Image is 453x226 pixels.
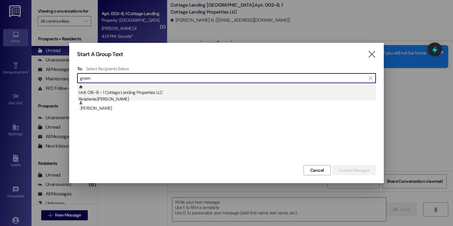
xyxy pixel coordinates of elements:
[79,85,376,103] div: Unit: 016~B - 1 Cottage Landing Properties LLC
[80,74,366,83] input: Search for any contact or apartment
[366,73,376,83] button: Clear text
[79,101,376,112] div: : [PERSON_NAME]
[369,76,372,81] i: 
[77,66,83,72] h3: To:
[77,51,123,58] h3: Start A Group Text
[304,165,331,175] button: Cancel
[367,51,376,58] i: 
[339,167,369,174] span: Create Message
[77,85,376,101] div: Unit: 016~B - 1 Cottage Landing Properties LLCResidents:[PERSON_NAME]
[77,101,376,116] div: : [PERSON_NAME]
[79,96,376,102] div: Residents: [PERSON_NAME]
[332,165,376,175] button: Create Message
[310,167,324,174] span: Cancel
[86,66,129,72] h4: Select Recipients Below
